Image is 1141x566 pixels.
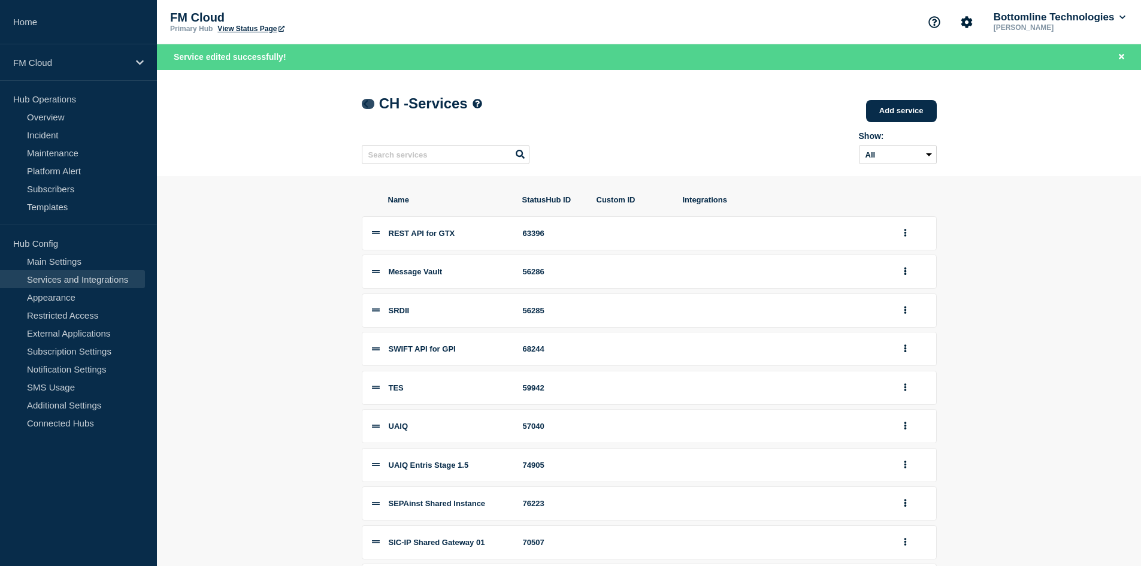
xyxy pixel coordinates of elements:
[991,11,1128,23] button: Bottomline Technologies
[362,145,529,164] input: Search services
[859,145,937,164] select: Archived
[389,344,456,353] span: SWIFT API for GPI
[389,229,455,238] span: REST API for GTX
[898,456,913,474] button: group actions
[922,10,947,35] button: Support
[898,262,913,281] button: group actions
[898,494,913,513] button: group actions
[389,538,485,547] span: SIC-IP Shared Gateway 01
[523,461,583,470] div: 74905
[683,195,884,204] span: Integrations
[13,57,128,68] p: FM Cloud
[866,100,937,122] a: Add service
[597,195,668,204] span: Custom ID
[170,25,213,33] p: Primary Hub
[174,52,286,62] span: Service edited successfully!
[898,533,913,552] button: group actions
[522,195,582,204] span: StatusHub ID
[523,383,583,392] div: 59942
[217,25,284,33] a: View Status Page
[991,23,1116,32] p: [PERSON_NAME]
[898,301,913,320] button: group actions
[388,195,508,204] span: Name
[523,499,583,508] div: 76223
[898,379,913,397] button: group actions
[362,95,482,112] h1: CH - Services
[898,340,913,358] button: group actions
[523,267,583,276] div: 56286
[859,131,937,141] div: Show:
[389,499,486,508] span: SEPAinst Shared Instance
[389,422,408,431] span: UAIQ
[389,383,404,392] span: TES
[523,229,583,238] div: 63396
[954,10,979,35] button: Account settings
[523,344,583,353] div: 68244
[523,306,583,315] div: 56285
[389,267,443,276] span: Message Vault
[898,417,913,435] button: group actions
[1114,50,1129,64] button: Close banner
[523,422,583,431] div: 57040
[523,538,583,547] div: 70507
[898,224,913,243] button: group actions
[389,306,410,315] span: SRDII
[170,11,410,25] p: FM Cloud
[389,461,469,470] span: UAIQ Entris Stage 1.5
